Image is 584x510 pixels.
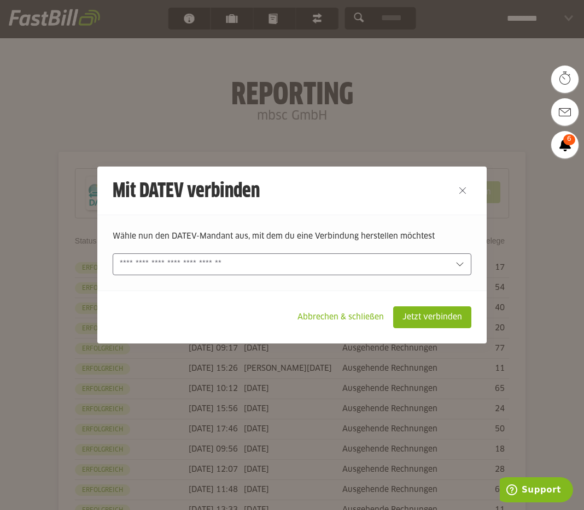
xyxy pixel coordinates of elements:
[563,134,575,145] span: 6
[500,477,573,505] iframe: Öffnet ein Widget, in dem Sie weitere Informationen finden
[393,306,471,328] sl-button: Jetzt verbinden
[551,131,579,158] a: 6
[113,230,471,242] p: Wähle nun den DATEV-Mandant aus, mit dem du eine Verbindung herstellen möchtest
[288,306,393,328] sl-button: Abbrechen & schließen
